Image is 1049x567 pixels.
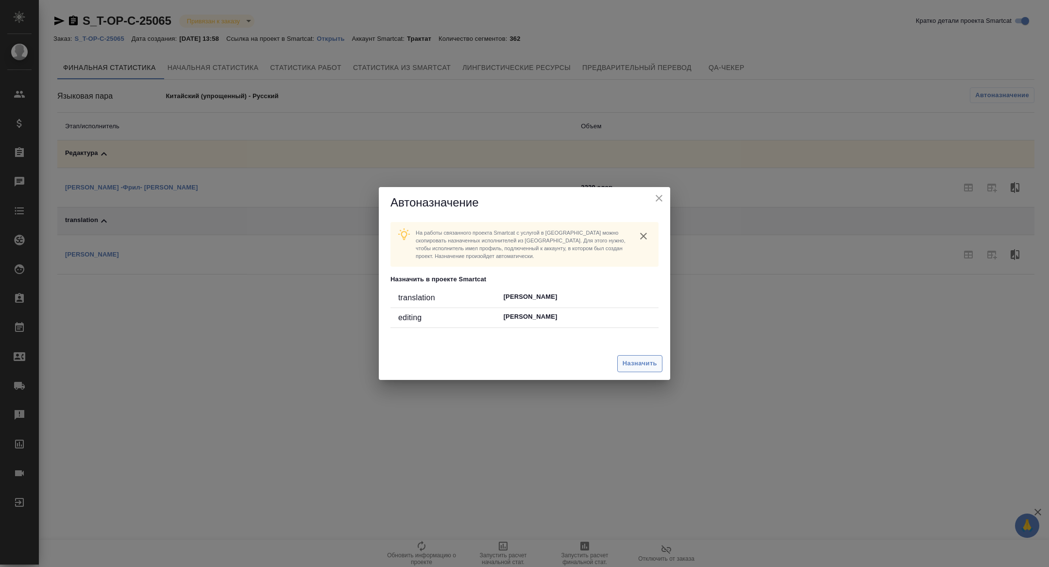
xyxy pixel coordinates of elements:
[416,229,628,260] p: На работы связанного проекта Smartcat c услугой в [GEOGRAPHIC_DATA] можно скопировать назначенных...
[504,312,651,322] p: [PERSON_NAME]
[398,312,504,324] div: editing
[623,358,657,369] span: Назначить
[504,292,651,302] p: [PERSON_NAME]
[652,191,666,206] button: close
[390,275,659,284] p: Назначить в проекте Smartcat
[617,355,662,372] button: Назначить
[390,195,659,210] h5: Автоназначение
[636,229,651,243] button: close
[398,292,504,304] div: translation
